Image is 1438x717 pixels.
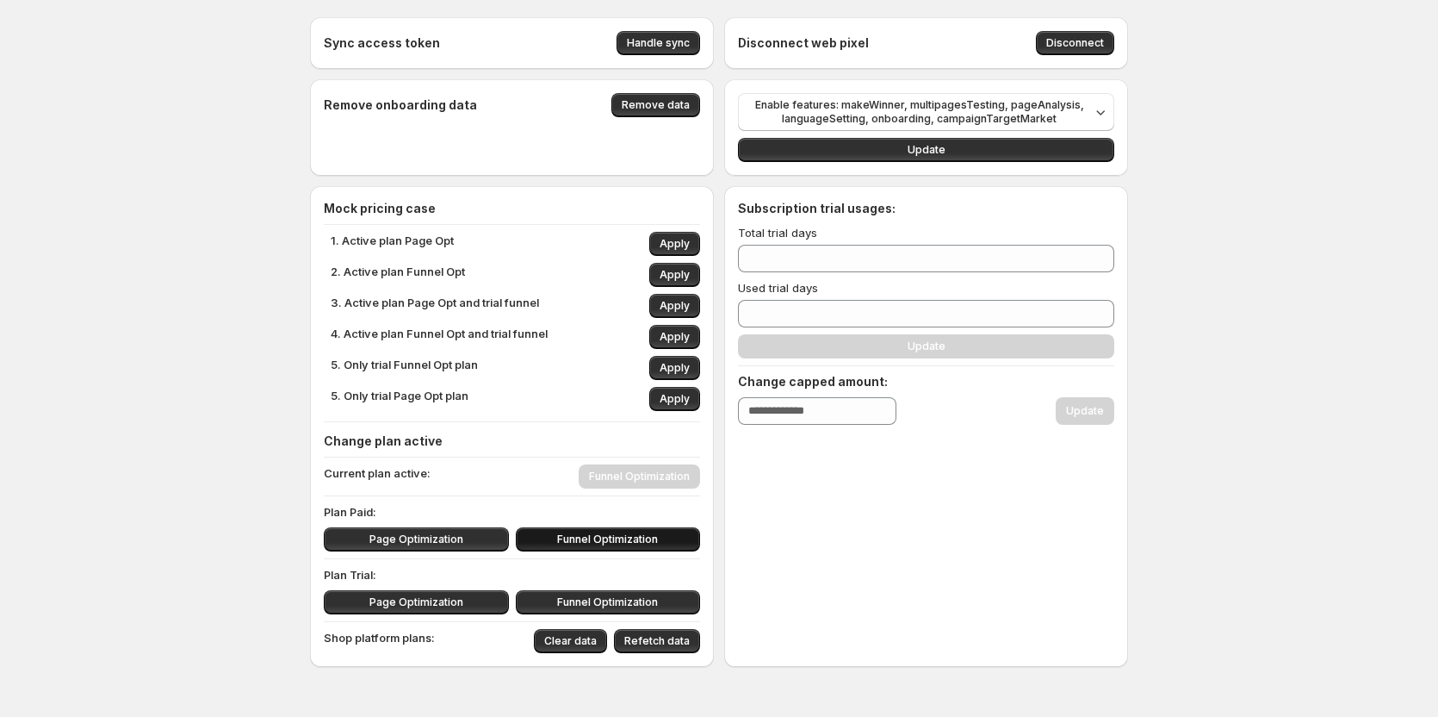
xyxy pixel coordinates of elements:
span: Page Optimization [369,595,463,609]
span: Apply [660,268,690,282]
p: 5. Only trial Funnel Opt plan [331,356,478,380]
span: Apply [660,299,690,313]
span: Remove data [622,98,690,112]
p: 3. Active plan Page Opt and trial funnel [331,294,539,318]
button: Remove data [611,93,700,117]
span: Update [908,143,945,157]
button: Clear data [534,629,607,653]
button: Apply [649,356,700,380]
h4: Disconnect web pixel [738,34,869,52]
p: Current plan active: [324,464,431,489]
button: Apply [649,325,700,349]
button: Funnel Optimization [516,590,701,614]
button: Apply [649,294,700,318]
h4: Change capped amount: [738,373,1114,390]
span: Apply [660,392,690,406]
button: Apply [649,232,700,256]
span: Refetch data [624,634,690,648]
span: Used trial days [738,281,818,295]
h4: Subscription trial usages: [738,200,896,217]
span: Total trial days [738,226,817,240]
h4: Remove onboarding data [324,97,477,114]
span: Enable features: makeWinner, multipagesTesting, pageAnalysis, languageSetting, onboarding, campai... [748,98,1090,126]
button: Update [738,138,1114,162]
p: 1. Active plan Page Opt [331,232,454,256]
button: Apply [649,263,700,287]
button: Refetch data [614,629,700,653]
h4: Mock pricing case [324,200,700,217]
button: Handle sync [617,31,700,55]
button: Enable features: makeWinner, multipagesTesting, pageAnalysis, languageSetting, onboarding, campai... [738,93,1114,131]
span: Disconnect [1046,36,1104,50]
p: Shop platform plans: [324,629,435,653]
button: Page Optimization [324,527,509,552]
p: 2. Active plan Funnel Opt [331,263,465,287]
span: Apply [660,330,690,344]
p: Plan Trial: [324,566,700,583]
span: Handle sync [627,36,690,50]
span: Funnel Optimization [557,595,658,609]
h4: Sync access token [324,34,440,52]
p: 5. Only trial Page Opt plan [331,387,468,411]
span: Apply [660,361,690,375]
span: Page Optimization [369,533,463,546]
button: Apply [649,387,700,411]
span: Clear data [544,634,597,648]
span: Apply [660,237,690,251]
button: Page Optimization [324,590,509,614]
p: 4. Active plan Funnel Opt and trial funnel [331,325,548,349]
button: Disconnect [1036,31,1114,55]
p: Plan Paid: [324,503,700,521]
h4: Change plan active [324,433,700,450]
